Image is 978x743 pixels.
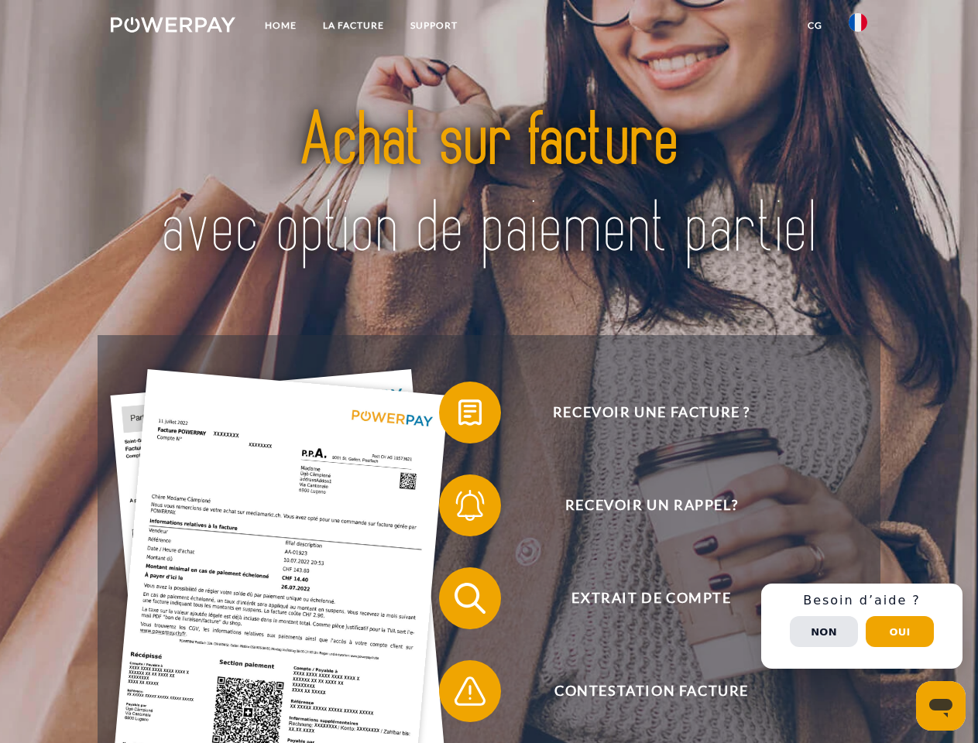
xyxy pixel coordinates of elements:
span: Extrait de compte [462,567,841,629]
img: logo-powerpay-white.svg [111,17,235,33]
img: title-powerpay_fr.svg [148,74,830,296]
a: LA FACTURE [310,12,397,39]
img: fr [849,13,867,32]
button: Contestation Facture [439,660,842,722]
button: Recevoir un rappel? [439,474,842,536]
span: Contestation Facture [462,660,841,722]
a: Home [252,12,310,39]
button: Extrait de compte [439,567,842,629]
span: Recevoir une facture ? [462,382,841,443]
button: Non [790,616,858,647]
iframe: Bouton de lancement de la fenêtre de messagerie [916,681,966,731]
a: Support [397,12,471,39]
img: qb_bill.svg [451,393,489,432]
div: Schnellhilfe [761,584,963,669]
button: Oui [866,616,934,647]
img: qb_search.svg [451,579,489,618]
h3: Besoin d’aide ? [770,593,953,608]
button: Recevoir une facture ? [439,382,842,443]
a: CG [794,12,836,39]
img: qb_bell.svg [451,486,489,525]
span: Recevoir un rappel? [462,474,841,536]
img: qb_warning.svg [451,672,489,710]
